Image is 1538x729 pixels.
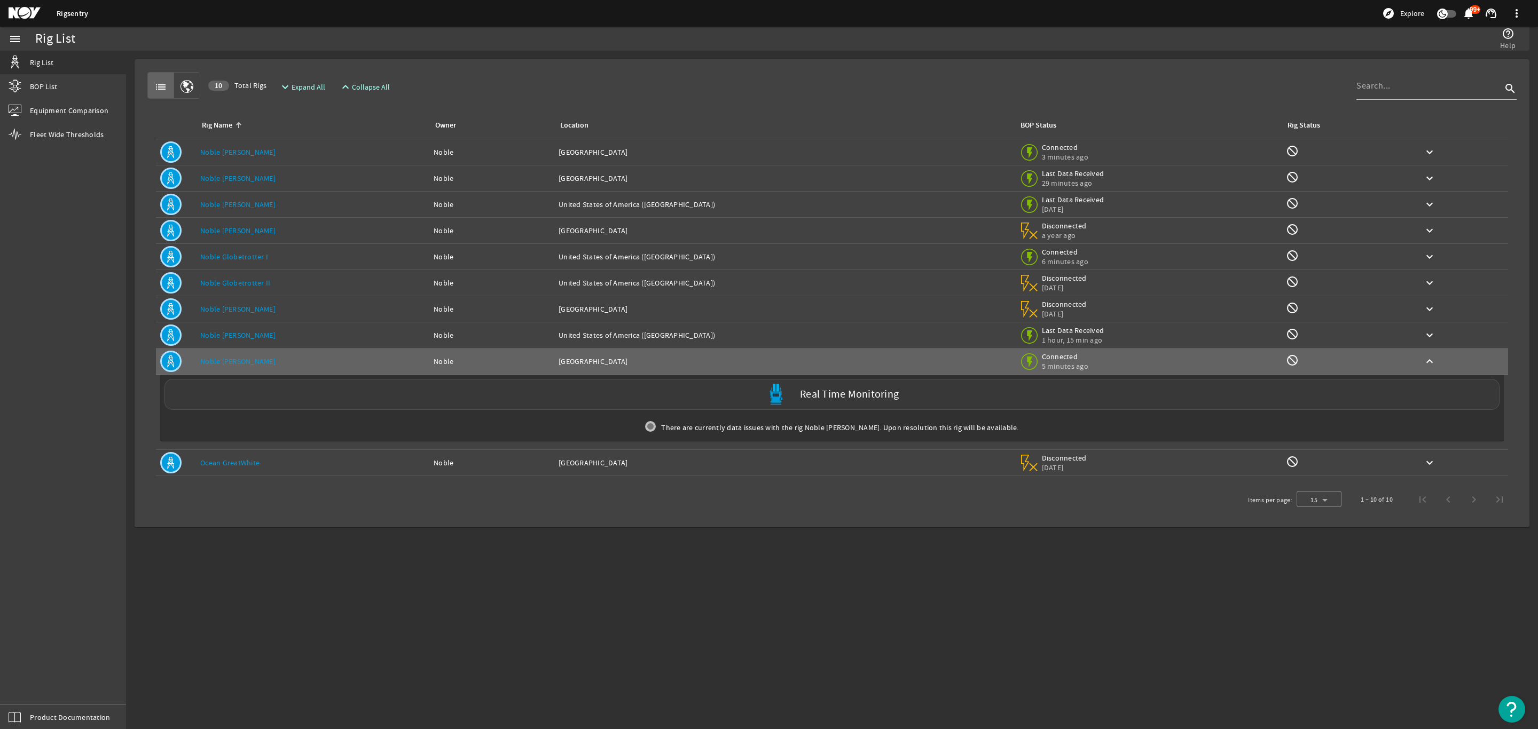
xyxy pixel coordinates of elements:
a: Noble [PERSON_NAME] [200,226,276,235]
div: Noble [434,199,550,210]
a: Noble [PERSON_NAME] [200,304,276,314]
span: Disconnected [1042,221,1087,231]
span: Last Data Received [1042,326,1104,335]
button: Collapse All [335,77,394,97]
span: [DATE] [1042,204,1104,214]
button: Explore [1378,5,1429,22]
a: Noble [PERSON_NAME] [200,173,276,183]
input: Search... [1356,80,1502,92]
img: grey.svg [645,421,656,432]
span: Help [1500,40,1516,51]
mat-icon: keyboard_arrow_down [1423,250,1436,263]
div: Rig Name [200,120,421,131]
div: United States of America ([GEOGRAPHIC_DATA]) [559,330,1010,340]
button: more_vert [1504,1,1529,26]
div: Rig Name [202,120,232,131]
div: BOP Status [1021,120,1056,131]
a: Noble [PERSON_NAME] [200,200,276,209]
a: Noble [PERSON_NAME] [200,356,276,366]
div: [GEOGRAPHIC_DATA] [559,457,1010,468]
div: Location [559,120,1006,131]
mat-icon: Rig Monitoring not available for this rig [1286,328,1299,340]
div: [GEOGRAPHIC_DATA] [559,225,1010,236]
mat-icon: Rig Monitoring not available for this rig [1286,145,1299,157]
div: There are currently data issues with the rig Noble [PERSON_NAME]. Upon resolution this rig will b... [160,414,1504,441]
mat-icon: Rig Monitoring not available for this rig [1286,197,1299,210]
span: Rig List [30,57,53,68]
a: Noble [PERSON_NAME] [200,147,276,157]
div: Noble [434,457,550,468]
div: Noble [434,356,550,367]
img: Bluepod.svg [765,384,787,405]
div: Noble [434,278,550,288]
div: 10 [208,81,229,91]
div: Noble [434,304,550,314]
span: Connected [1042,142,1088,152]
div: Noble [434,225,550,236]
mat-icon: help_outline [1502,27,1515,40]
div: 1 – 10 of 10 [1361,494,1393,505]
mat-icon: Rig Monitoring not available for this rig [1286,354,1299,367]
span: [DATE] [1042,283,1087,292]
div: Rig List [35,34,75,44]
div: United States of America ([GEOGRAPHIC_DATA]) [559,251,1010,262]
span: 6 minutes ago [1042,257,1088,266]
div: Rig Status [1288,120,1320,131]
a: Noble Globetrotter II [200,278,270,288]
mat-icon: Rig Monitoring not available for this rig [1286,249,1299,262]
mat-icon: expand_less [339,81,348,93]
div: Location [560,120,588,131]
mat-icon: list [154,81,167,93]
mat-icon: support_agent [1485,7,1497,20]
span: Disconnected [1042,453,1087,463]
mat-icon: Rig Monitoring not available for this rig [1286,275,1299,288]
span: [DATE] [1042,463,1087,472]
span: Connected [1042,352,1088,361]
div: [GEOGRAPHIC_DATA] [559,173,1010,184]
div: [GEOGRAPHIC_DATA] [559,356,1010,367]
div: Noble [434,330,550,340]
div: United States of America ([GEOGRAPHIC_DATA]) [559,278,1010,288]
span: Disconnected [1042,273,1087,283]
mat-icon: keyboard_arrow_down [1423,303,1436,315]
mat-icon: keyboard_arrow_up [1423,355,1436,368]
mat-icon: explore [1382,7,1395,20]
mat-icon: keyboard_arrow_down [1423,276,1436,289]
div: Owner [435,120,456,131]
mat-icon: keyboard_arrow_down [1423,456,1436,469]
span: 29 minutes ago [1042,178,1104,188]
span: Collapse All [352,82,390,92]
mat-icon: keyboard_arrow_down [1423,329,1436,342]
label: Real Time Monitoring [800,389,899,400]
a: Real Time Monitoring [160,379,1504,410]
mat-icon: Rig Monitoring not available for this rig [1286,455,1299,468]
button: Open Resource Center [1498,696,1525,723]
span: Connected [1042,247,1088,257]
mat-icon: keyboard_arrow_down [1423,198,1436,211]
mat-icon: menu [9,33,21,45]
div: Noble [434,173,550,184]
div: [GEOGRAPHIC_DATA] [559,304,1010,314]
i: search [1504,82,1517,95]
span: 1 hour, 15 min ago [1042,335,1104,345]
a: Ocean GreatWhite [200,458,260,467]
a: Rigsentry [57,9,88,19]
span: 3 minutes ago [1042,152,1088,162]
span: Product Documentation [30,712,110,723]
div: United States of America ([GEOGRAPHIC_DATA]) [559,199,1010,210]
button: Expand All [274,77,329,97]
div: Noble [434,147,550,157]
span: Last Data Received [1042,195,1104,204]
span: Fleet Wide Thresholds [30,129,104,140]
span: Explore [1400,8,1424,19]
mat-icon: notifications [1462,7,1475,20]
div: [GEOGRAPHIC_DATA] [559,147,1010,157]
mat-icon: keyboard_arrow_down [1423,146,1436,159]
mat-icon: keyboard_arrow_down [1423,224,1436,237]
a: Noble [PERSON_NAME] [200,330,276,340]
span: Expand All [292,82,325,92]
mat-icon: keyboard_arrow_down [1423,172,1436,185]
button: 99+ [1463,8,1474,19]
span: Total Rigs [208,80,266,91]
mat-icon: Rig Monitoring not available for this rig [1286,223,1299,236]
